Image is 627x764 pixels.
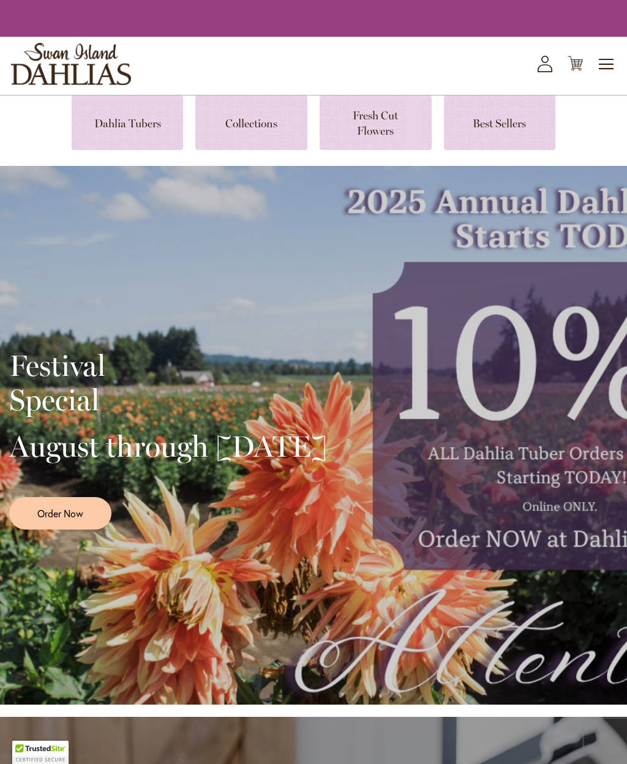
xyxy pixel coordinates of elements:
div: TrustedSite Certified [12,741,69,764]
h2: August through [DATE] [9,429,327,463]
a: Order Now [9,497,111,530]
a: store logo [11,43,131,85]
span: Order Now [37,506,83,520]
h2: Festival Special [9,348,327,417]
